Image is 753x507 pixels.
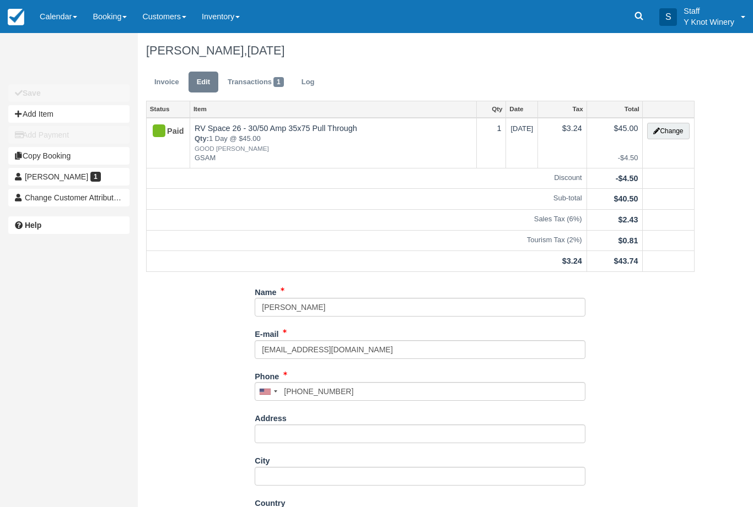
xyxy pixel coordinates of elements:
[25,193,124,202] span: Change Customer Attribution
[151,173,582,183] em: Discount
[614,257,638,265] strong: $43.74
[8,147,130,165] button: Copy Booking
[255,451,270,467] label: City
[618,215,638,224] strong: $2.43
[293,72,323,93] a: Log
[146,44,695,57] h1: [PERSON_NAME],
[506,101,537,117] a: Date
[25,172,88,181] span: [PERSON_NAME]
[562,257,582,265] strong: $3.24
[146,72,187,93] a: Invoice
[614,194,638,203] strong: $40.50
[8,216,130,234] a: Help
[273,77,284,87] span: 1
[255,283,276,298] label: Name
[616,174,638,183] strong: -$4.50
[195,134,209,143] strong: Qty
[151,123,176,140] div: Paid
[684,17,734,28] p: Y Knot Winery
[255,325,278,340] label: E-mail
[151,214,582,225] em: Sales Tax (6%)
[684,6,734,17] p: Staff
[538,118,587,168] td: $3.24
[8,9,24,25] img: checkfront-main-nav-mini-logo.png
[195,134,472,153] em: 1 Day @ $45.00
[538,101,586,117] a: Tax
[23,89,41,97] b: Save
[8,126,130,144] button: Add Payment
[190,118,477,168] td: RV Space 26 - 30/50 Amp 35x75 Pull Through
[90,172,101,182] span: 1
[195,144,472,154] em: GOOD [PERSON_NAME]
[219,72,292,93] a: Transactions1
[647,123,689,139] button: Change
[8,105,130,123] button: Add Item
[195,153,472,163] em: GSAM
[147,101,190,117] a: Status
[8,84,130,102] button: Save
[151,235,582,246] em: Tourism Tax (2%)
[477,101,506,117] a: Qty
[8,168,130,186] a: [PERSON_NAME] 1
[659,8,677,26] div: S
[255,367,279,383] label: Phone
[587,118,643,168] td: $45.00
[587,101,643,117] a: Total
[255,383,281,400] div: United States: +1
[247,43,284,57] span: [DATE]
[255,409,287,424] label: Address
[190,101,476,117] a: Item
[476,118,506,168] td: 1
[618,236,638,245] strong: $0.81
[8,189,130,206] button: Change Customer Attribution
[510,124,533,133] span: [DATE]
[25,221,41,230] b: Help
[151,193,582,204] em: Sub-total
[591,153,638,163] em: -$4.50
[189,72,218,93] a: Edit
